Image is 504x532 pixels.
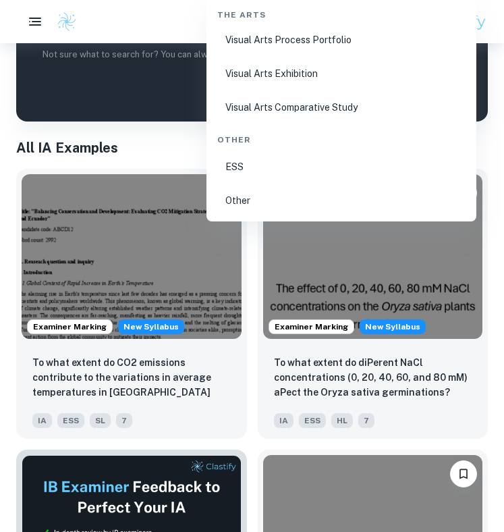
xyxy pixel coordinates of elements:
[57,413,84,428] span: ESS
[263,174,483,339] img: ESS IA example thumbnail: To what extent do diPerent NaCl concentr
[360,319,426,334] span: New Syllabus
[358,413,374,428] span: 7
[212,92,471,123] li: Visual Arts Comparative Study
[118,319,184,334] span: New Syllabus
[258,169,488,439] a: Examiner MarkingStarting from the May 2026 session, the ESS IA requirements have changed. We crea...
[212,123,471,151] div: Other
[118,319,184,334] div: Starting from the May 2026 session, the ESS IA requirements have changed. We created this exempla...
[360,319,426,334] div: Starting from the May 2026 session, the ESS IA requirements have changed. We created this exempla...
[212,151,471,182] li: ESS
[212,58,471,89] li: Visual Arts Exhibition
[331,413,353,428] span: HL
[269,321,354,333] span: Examiner Marking
[32,413,52,428] span: IA
[274,413,293,428] span: IA
[32,355,231,401] p: To what extent do CO2 emissions contribute to the variations in average temperatures in Indonesia...
[16,169,247,439] a: Examiner MarkingStarting from the May 2026 session, the ESS IA requirements have changed. We crea...
[274,355,472,400] p: To what extent do diPerent NaCl concentrations (0, 20, 40, 60, and 80 mM) aPect the Oryza sativa ...
[27,48,477,76] p: Not sure what to search for? You can always look through our example Internal Assessments below f...
[16,138,488,158] h1: All IA Examples
[57,11,77,32] img: Clastify logo
[116,413,132,428] span: 7
[212,24,471,55] li: Visual Arts Process Portfolio
[299,413,326,428] span: ESS
[212,185,471,216] li: Other
[49,11,77,32] a: Clastify logo
[90,413,111,428] span: SL
[22,174,242,339] img: ESS IA example thumbnail: To what extent do CO2 emissions contribu
[450,460,477,487] button: Please log in to bookmark exemplars
[28,321,112,333] span: Examiner Marking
